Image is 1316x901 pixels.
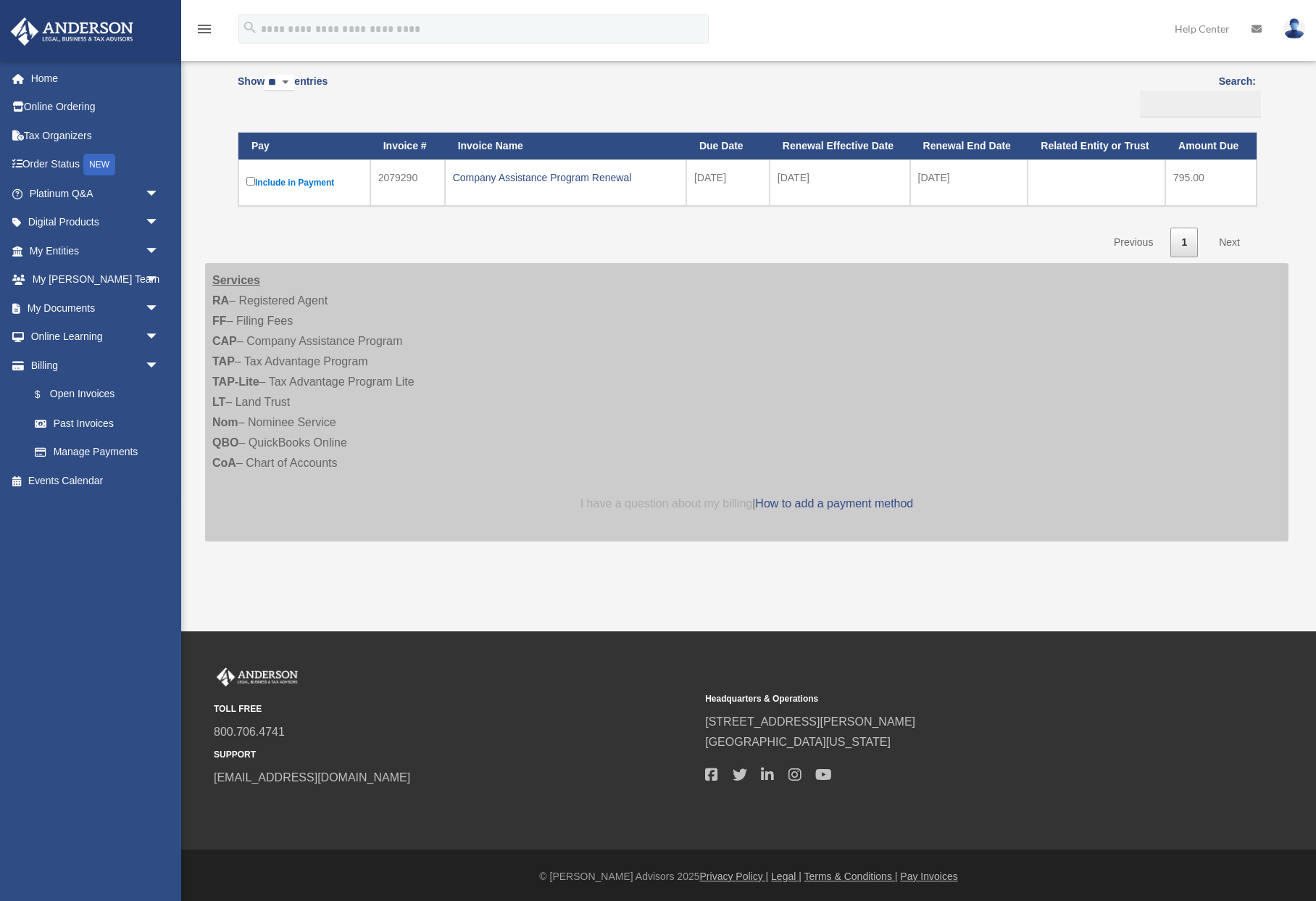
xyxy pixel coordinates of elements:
[10,150,181,180] a: Order StatusNEW
[771,871,801,882] a: Legal |
[770,159,910,206] td: [DATE]
[10,179,181,208] a: Platinum Q&Aarrow_drop_down
[212,355,235,368] strong: TAP
[212,294,229,307] strong: RA
[145,323,174,352] span: arrow_drop_down
[370,133,445,159] th: Invoice #: activate to sort column ascending
[445,133,686,159] th: Invoice Name: activate to sort column ascending
[242,20,258,36] i: search
[181,868,1316,886] div: © [PERSON_NAME] Advisors 2025
[7,17,138,46] img: Anderson Advisors Platinum Portal
[453,167,678,188] div: Company Assistance Program Renewal
[145,208,174,238] span: arrow_drop_down
[10,93,181,122] a: Online Ordering
[212,436,238,449] strong: QBO
[900,871,957,882] a: Pay Invoices
[10,323,181,352] a: Online Learningarrow_drop_down
[1165,133,1257,159] th: Amount Due: activate to sort column ascending
[214,668,301,686] img: Anderson Advisors Platinum Portal
[212,274,260,286] strong: Services
[1028,133,1165,159] th: Related Entity or Trust: activate to sort column ascending
[1170,228,1198,257] a: 1
[83,154,115,175] div: NEW
[214,702,695,717] small: TOLL FREE
[212,335,237,347] strong: CAP
[1140,91,1261,118] input: Search:
[212,375,259,388] strong: TAP-Lite
[20,409,174,438] a: Past Invoices
[910,159,1028,206] td: [DATE]
[246,174,362,191] label: Include in Payment
[1165,159,1257,206] td: 795.00
[145,265,174,295] span: arrow_drop_down
[686,133,770,159] th: Due Date: activate to sort column ascending
[212,494,1281,514] p: |
[20,438,174,467] a: Manage Payments
[214,747,695,763] small: SUPPORT
[212,416,238,428] strong: Nom
[10,265,181,294] a: My [PERSON_NAME] Teamarrow_drop_down
[43,386,50,404] span: $
[804,871,898,882] a: Terms & Conditions |
[145,179,174,209] span: arrow_drop_down
[1135,72,1256,117] label: Search:
[212,396,225,408] strong: LT
[246,177,255,186] input: Include in Payment
[700,871,769,882] a: Privacy Policy |
[10,466,181,495] a: Events Calendar
[20,380,167,410] a: $Open Invoices
[214,726,285,738] a: 800.706.4741
[910,133,1028,159] th: Renewal End Date: activate to sort column ascending
[770,133,910,159] th: Renewal Effective Date: activate to sort column ascending
[238,72,328,106] label: Show entries
[10,351,174,380] a: Billingarrow_drop_down
[265,75,294,91] select: Showentries
[10,64,181,93] a: Home
[705,736,891,748] a: [GEOGRAPHIC_DATA][US_STATE]
[580,497,752,510] a: I have a question about my billing
[145,294,174,323] span: arrow_drop_down
[686,159,770,206] td: [DATE]
[238,133,370,159] th: Pay: activate to sort column descending
[196,25,213,38] a: menu
[196,20,213,38] i: menu
[205,263,1288,541] div: – Registered Agent – Filing Fees – Company Assistance Program – Tax Advantage Program – Tax Advan...
[1103,228,1164,257] a: Previous
[705,715,915,728] a: [STREET_ADDRESS][PERSON_NAME]
[10,294,181,323] a: My Documentsarrow_drop_down
[1208,228,1251,257] a: Next
[145,351,174,381] span: arrow_drop_down
[1283,18,1305,39] img: User Pic
[705,692,1186,707] small: Headquarters & Operations
[10,236,181,265] a: My Entitiesarrow_drop_down
[214,771,410,784] a: [EMAIL_ADDRESS][DOMAIN_NAME]
[10,121,181,150] a: Tax Organizers
[755,497,913,510] a: How to add a payment method
[212,457,236,469] strong: CoA
[212,315,227,327] strong: FF
[10,208,181,237] a: Digital Productsarrow_drop_down
[145,236,174,266] span: arrow_drop_down
[370,159,445,206] td: 2079290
